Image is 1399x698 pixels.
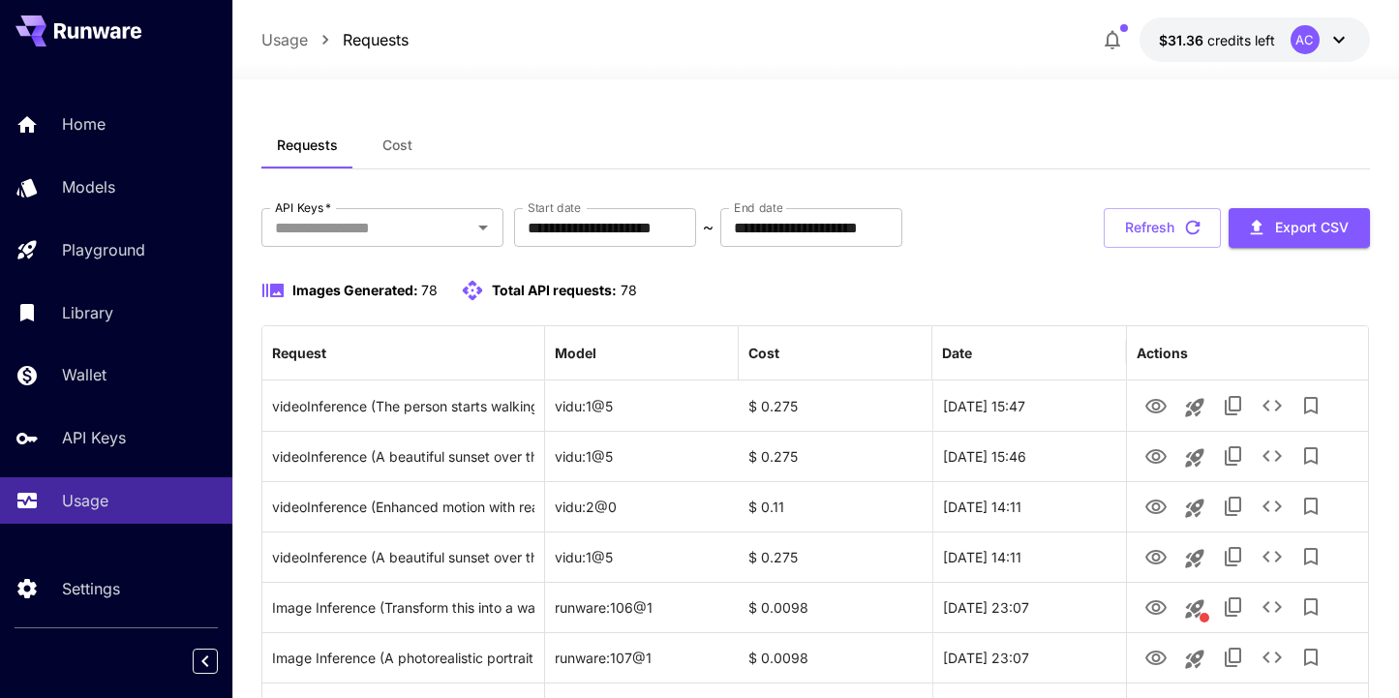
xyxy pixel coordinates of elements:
p: Playground [62,238,145,261]
p: Library [62,301,113,324]
button: View Video [1137,436,1175,475]
label: Start date [528,199,581,216]
div: $31.36412 [1159,30,1275,50]
button: Add to library [1292,437,1330,475]
button: Copy TaskUUID [1214,437,1253,475]
div: Click to copy prompt [272,633,534,683]
button: See details [1253,537,1292,576]
button: Launch in playground [1175,640,1214,679]
button: $31.36412AC [1140,17,1370,62]
button: This request includes a reference image. Clicking this will load all other parameters, but for pr... [1175,590,1214,628]
button: View Video [1137,486,1175,526]
p: API Keys [62,426,126,449]
div: vidu:2@0 [545,481,739,531]
div: 22 Aug, 2025 14:11 [932,481,1126,531]
span: Cost [382,137,412,154]
button: Launch in playground [1175,388,1214,427]
div: 21 Aug, 2025 23:07 [932,582,1126,632]
span: credits left [1207,32,1275,48]
button: See details [1253,638,1292,677]
button: Launch in playground [1175,489,1214,528]
div: runware:106@1 [545,582,739,632]
button: Add to library [1292,386,1330,425]
button: Collapse sidebar [193,649,218,674]
p: Usage [62,489,108,512]
p: Models [62,175,115,198]
div: Click to copy prompt [272,432,534,481]
p: Home [62,112,106,136]
div: Actions [1137,345,1188,361]
button: Launch in playground [1175,439,1214,477]
label: API Keys [275,199,331,216]
button: See details [1253,588,1292,626]
span: 78 [621,282,637,298]
div: runware:107@1 [545,632,739,683]
div: Collapse sidebar [207,644,232,679]
span: $31.36 [1159,32,1207,48]
button: Copy TaskUUID [1214,638,1253,677]
div: $ 0.0098 [739,632,932,683]
div: $ 0.275 [739,431,932,481]
div: 22 Aug, 2025 15:47 [932,380,1126,431]
span: 78 [421,282,438,298]
p: Wallet [62,363,106,386]
div: Click to copy prompt [272,482,534,531]
button: Open [470,214,497,241]
button: View Image [1137,637,1175,677]
button: Launch in playground [1175,539,1214,578]
span: Images Generated: [292,282,418,298]
div: vidu:1@5 [545,431,739,481]
button: View Image [1137,587,1175,626]
div: Request [272,345,326,361]
button: Add to library [1292,537,1330,576]
button: See details [1253,386,1292,425]
div: $ 0.275 [739,531,932,582]
button: Copy TaskUUID [1214,537,1253,576]
button: See details [1253,487,1292,526]
div: vidu:1@5 [545,531,739,582]
a: Requests [343,28,409,51]
button: View Video [1137,536,1175,576]
div: Date [942,345,972,361]
div: $ 0.275 [739,380,932,431]
div: 21 Aug, 2025 23:07 [932,632,1126,683]
button: Copy TaskUUID [1214,386,1253,425]
button: Add to library [1292,487,1330,526]
div: 22 Aug, 2025 15:46 [932,431,1126,481]
button: Add to library [1292,638,1330,677]
label: End date [734,199,782,216]
div: Click to copy prompt [272,532,534,582]
p: Settings [62,577,120,600]
span: Requests [277,137,338,154]
div: Click to copy prompt [272,381,534,431]
button: Add to library [1292,588,1330,626]
p: ~ [703,216,714,239]
span: Total API requests: [492,282,617,298]
div: Model [555,345,596,361]
nav: breadcrumb [261,28,409,51]
div: vidu:1@5 [545,380,739,431]
div: $ 0.11 [739,481,932,531]
button: Refresh [1104,208,1221,248]
div: AC [1291,25,1320,54]
button: Copy TaskUUID [1214,487,1253,526]
div: Cost [748,345,779,361]
div: $ 0.0098 [739,582,932,632]
button: Copy TaskUUID [1214,588,1253,626]
button: Export CSV [1229,208,1370,248]
div: 22 Aug, 2025 14:11 [932,531,1126,582]
button: View Video [1137,385,1175,425]
div: Click to copy prompt [272,583,534,632]
button: See details [1253,437,1292,475]
a: Usage [261,28,308,51]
